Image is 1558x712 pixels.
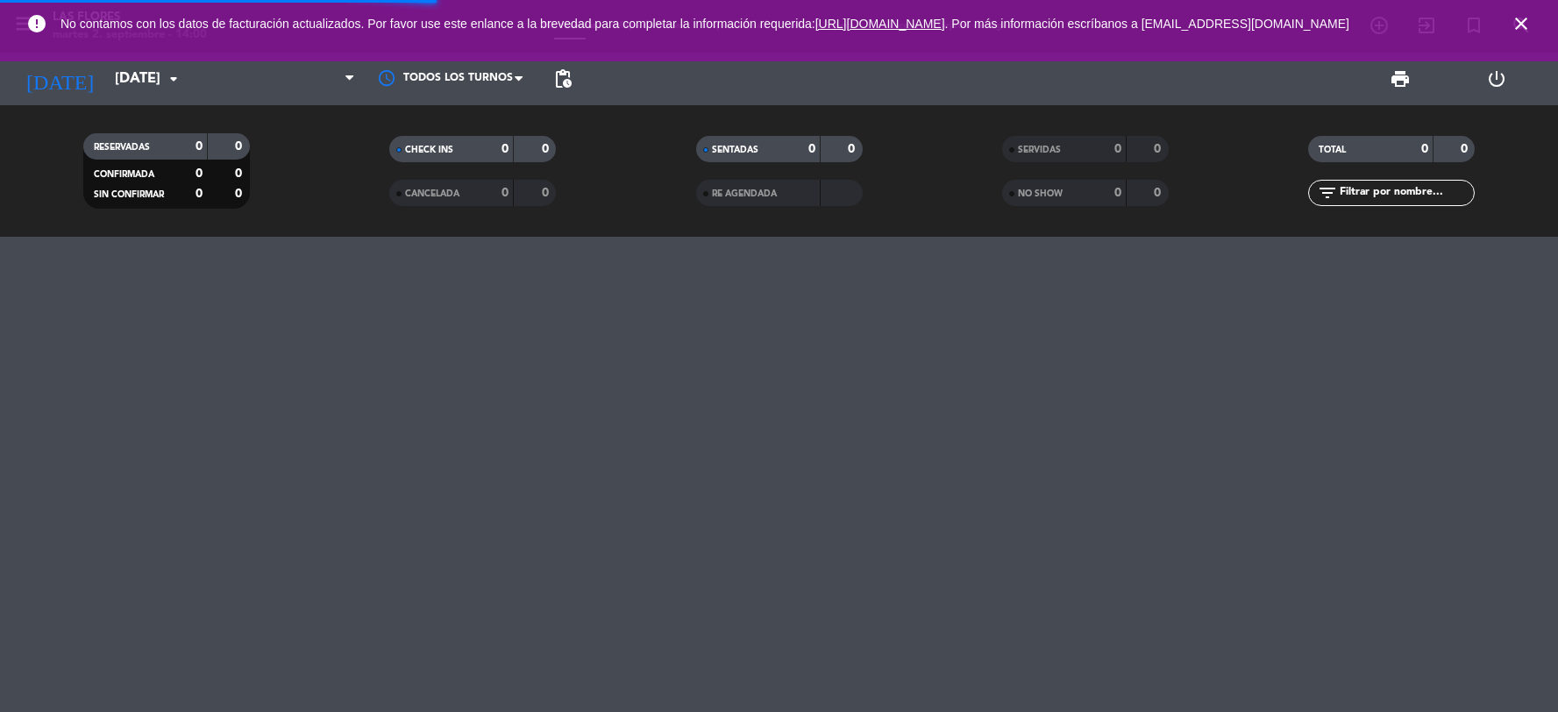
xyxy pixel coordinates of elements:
[1390,68,1411,89] span: print
[1154,143,1164,155] strong: 0
[163,68,184,89] i: arrow_drop_down
[196,167,203,180] strong: 0
[13,60,106,98] i: [DATE]
[235,188,245,200] strong: 0
[1338,183,1474,203] input: Filtrar por nombre...
[712,146,758,154] span: SENTADAS
[196,140,203,153] strong: 0
[542,187,552,199] strong: 0
[405,146,453,154] span: CHECK INS
[94,190,164,199] span: SIN CONFIRMAR
[1114,143,1121,155] strong: 0
[815,17,945,31] a: [URL][DOMAIN_NAME]
[1018,189,1063,198] span: NO SHOW
[196,188,203,200] strong: 0
[60,17,1349,31] span: No contamos con los datos de facturación actualizados. Por favor use este enlance a la brevedad p...
[502,143,509,155] strong: 0
[502,187,509,199] strong: 0
[1511,13,1532,34] i: close
[808,143,815,155] strong: 0
[945,17,1349,31] a: . Por más información escríbanos a [EMAIL_ADDRESS][DOMAIN_NAME]
[1154,187,1164,199] strong: 0
[552,68,573,89] span: pending_actions
[1114,187,1121,199] strong: 0
[1018,146,1061,154] span: SERVIDAS
[1317,182,1338,203] i: filter_list
[405,189,459,198] span: CANCELADA
[1319,146,1346,154] span: TOTAL
[1421,143,1428,155] strong: 0
[94,143,150,152] span: RESERVADAS
[235,140,245,153] strong: 0
[542,143,552,155] strong: 0
[94,170,154,179] span: CONFIRMADA
[712,189,777,198] span: RE AGENDADA
[26,13,47,34] i: error
[1486,68,1507,89] i: power_settings_new
[848,143,858,155] strong: 0
[235,167,245,180] strong: 0
[1448,53,1545,105] div: LOG OUT
[1461,143,1471,155] strong: 0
